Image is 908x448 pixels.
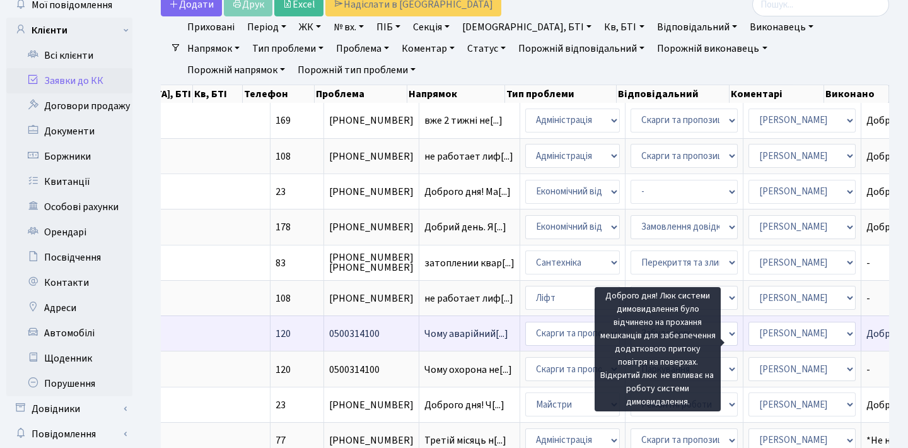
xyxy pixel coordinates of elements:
[462,38,511,59] a: Статус
[276,114,291,127] span: 169
[182,16,240,38] a: Приховані
[6,371,132,396] a: Порушення
[329,187,414,197] span: [PHONE_NUMBER]
[745,16,818,38] a: Виконавець
[6,93,132,119] a: Договори продажу
[329,435,414,445] span: [PHONE_NUMBER]
[182,38,245,59] a: Напрямок
[424,256,515,270] span: затоплении квар[...]
[247,38,329,59] a: Тип проблеми
[408,16,455,38] a: Секція
[329,365,414,375] span: 0500314100
[457,16,597,38] a: [DEMOGRAPHIC_DATA], БТІ
[243,85,315,103] th: Телефон
[276,256,286,270] span: 83
[652,16,742,38] a: Відповідальний
[242,16,291,38] a: Період
[6,68,132,93] a: Заявки до КК
[424,114,503,127] span: вже 2 тижні не[...]
[6,220,132,245] a: Орендарі
[595,287,721,411] div: Доброго дня! Люк системи димовидалення було відчинено на прохання мешканців для забезпечення дода...
[513,38,649,59] a: Порожній відповідальний
[315,85,407,103] th: Проблема
[397,38,460,59] a: Коментар
[329,115,414,126] span: [PHONE_NUMBER]
[599,16,649,38] a: Кв, БТІ
[407,85,505,103] th: Напрямок
[424,292,513,305] span: не работает лиф[...]
[329,151,414,162] span: [PHONE_NUMBER]
[505,85,616,103] th: Тип проблеми
[329,293,414,304] span: [PHONE_NUMBER]
[276,292,291,305] span: 108
[6,43,132,68] a: Всі клієнти
[730,85,824,103] th: Коментарі
[824,85,888,103] th: Виконано
[331,38,394,59] a: Проблема
[424,398,504,412] span: Доброго дня! Ч[...]
[6,396,132,421] a: Довідники
[276,220,291,234] span: 178
[617,85,730,103] th: Відповідальний
[329,252,414,273] span: [PHONE_NUMBER] [PHONE_NUMBER]
[329,329,414,339] span: 0500314100
[6,295,132,321] a: Адреси
[276,150,291,163] span: 108
[293,59,421,81] a: Порожній тип проблеми
[276,327,291,341] span: 120
[329,16,369,38] a: № вх.
[276,398,286,412] span: 23
[193,85,243,103] th: Кв, БТІ
[424,363,512,377] span: Чому охорона не[...]
[329,222,414,232] span: [PHONE_NUMBER]
[276,185,286,199] span: 23
[6,18,132,43] a: Клієнти
[6,346,132,371] a: Щоденник
[6,270,132,295] a: Контакти
[182,59,290,81] a: Порожній напрямок
[424,185,511,199] span: Доброго дня! Ма[...]
[6,245,132,270] a: Посвідчення
[276,433,286,447] span: 77
[6,321,132,346] a: Автомобілі
[276,363,291,377] span: 120
[424,150,513,163] span: не работает лиф[...]
[6,144,132,169] a: Боржники
[424,327,508,341] span: Чому аварійний[...]
[6,119,132,144] a: Документи
[424,220,506,234] span: Добрий день. Я[...]
[6,169,132,194] a: Квитанції
[6,421,132,447] a: Повідомлення
[652,38,772,59] a: Порожній виконавець
[6,194,132,220] a: Особові рахунки
[371,16,405,38] a: ПІБ
[294,16,326,38] a: ЖК
[329,400,414,410] span: [PHONE_NUMBER]
[424,433,506,447] span: Третій місяць н[...]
